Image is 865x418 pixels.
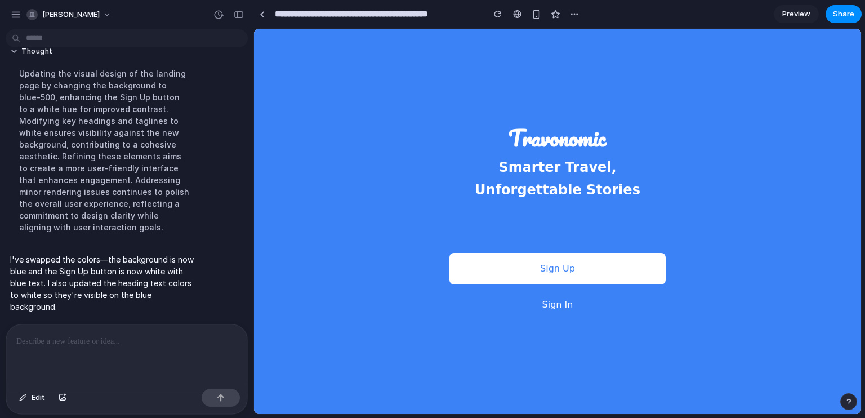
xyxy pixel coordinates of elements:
a: Preview [774,5,819,23]
button: Sign Up [195,224,412,256]
h2: Smarter Travel, [221,130,386,148]
span: Edit [32,392,45,403]
button: [PERSON_NAME] [22,6,117,24]
p: I've swapped the colors—the background is now blue and the Sign Up button is now white with blue ... [10,254,198,313]
span: Preview [782,8,810,20]
button: Share [826,5,862,23]
h1: Travonomic [221,98,386,121]
button: Edit [14,389,51,407]
span: Share [833,8,854,20]
h2: Unforgettable Stories [221,152,386,170]
span: [PERSON_NAME] [42,9,100,20]
button: Sign In [195,265,412,287]
div: Updating the visual design of the landing page by changing the background to blue-500, enhancing ... [10,61,198,240]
